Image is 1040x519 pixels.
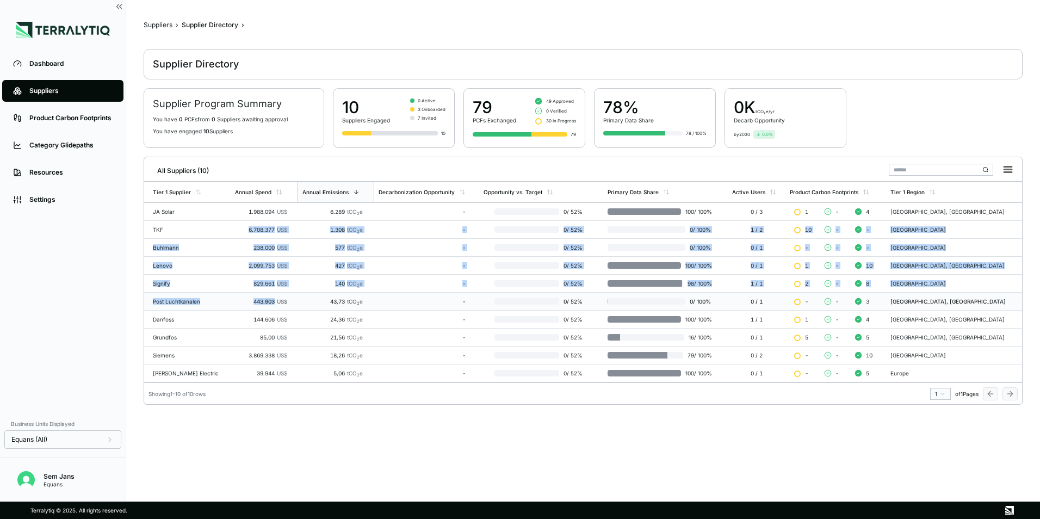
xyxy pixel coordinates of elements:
[153,352,226,359] div: Siemens
[277,262,287,269] span: US$
[603,117,654,123] div: Primary Data Share
[608,189,659,195] div: Primary Data Share
[153,262,226,269] div: Lenovo
[29,86,113,95] div: Suppliers
[866,208,869,215] span: 4
[559,208,588,215] span: 0 / 52 %
[890,262,1018,269] div: [GEOGRAPHIC_DATA], [GEOGRAPHIC_DATA]
[559,262,588,269] span: 0 / 52 %
[302,316,363,323] div: 24,36
[790,189,858,195] div: Product Carbon Footprints
[302,262,363,269] div: 427
[153,370,226,376] div: [PERSON_NAME] Electric
[148,162,209,175] div: All Suppliers (10)
[44,472,75,481] div: Sem Jans
[681,316,712,323] span: 100 / 100 %
[866,226,869,233] span: -
[546,108,567,114] span: 0 Verified
[418,115,436,121] span: 7 Invited
[835,352,839,359] span: -
[681,208,712,215] span: 100 / 100 %
[890,298,1018,305] div: [GEOGRAPHIC_DATA], [GEOGRAPHIC_DATA]
[684,334,712,341] span: 16 / 100 %
[357,373,360,378] sub: 2
[277,352,287,359] span: US$
[153,226,226,233] div: TKF
[357,247,360,252] sub: 2
[153,298,226,305] div: Post Luchtkanalen
[734,117,785,123] div: Decarb Opportunity
[805,298,808,305] span: -
[379,189,455,195] div: Decarbonization Opportunity
[379,352,466,359] div: -
[277,316,287,323] span: US$
[153,97,315,110] h2: Supplier Program Summary
[342,117,390,123] div: Suppliers Engaged
[683,280,712,287] span: 98 / 100 %
[473,117,516,123] div: PCFs Exchanged
[29,114,113,122] div: Product Carbon Footprints
[242,21,244,29] span: ›
[342,97,390,117] div: 10
[4,417,121,430] div: Business Units Displayed
[379,208,466,215] div: -
[302,352,363,359] div: 18,26
[235,316,287,323] div: 144.606
[235,262,287,269] div: 2.099.753
[890,226,1018,233] div: [GEOGRAPHIC_DATA]
[890,352,1018,359] div: [GEOGRAPHIC_DATA]
[571,131,576,138] div: 79
[13,467,39,493] button: Open user button
[805,352,808,359] span: -
[153,280,226,287] div: Signify
[835,244,839,251] span: -
[559,298,588,305] span: 0 / 52 %
[302,226,363,233] div: 1.308
[866,316,869,323] span: 4
[685,226,713,233] span: 0 / 100 %
[835,298,839,305] span: -
[890,208,1018,215] div: [GEOGRAPHIC_DATA], [GEOGRAPHIC_DATA]
[805,262,808,269] span: 1
[805,316,808,323] span: 1
[148,391,206,397] div: Showing 1 - 10 of 10 rows
[732,189,765,195] div: Active Users
[732,316,782,323] div: 1 / 1
[866,280,869,287] span: 8
[153,334,226,341] div: Grundfos
[732,262,782,269] div: 0 / 1
[732,334,782,341] div: 0 / 1
[441,130,445,137] div: 10
[153,316,226,323] div: Danfoss
[153,58,239,71] div: Supplier Directory
[347,208,363,215] span: tCO e
[955,391,979,397] span: of 1 Pages
[681,262,712,269] span: 100 / 100 %
[866,244,869,251] span: -
[235,352,287,359] div: 3.869.338
[835,316,839,323] span: -
[685,298,713,305] span: 0 / 100 %
[302,280,363,287] div: 140
[890,316,1018,323] div: [GEOGRAPHIC_DATA], [GEOGRAPHIC_DATA]
[29,141,113,150] div: Category Glidepaths
[866,370,869,376] span: 5
[277,280,287,287] span: US$
[559,370,588,376] span: 0 / 52 %
[379,334,466,341] div: -
[835,208,839,215] span: -
[890,244,1018,251] div: [GEOGRAPHIC_DATA]
[734,97,785,117] div: 0 K
[212,116,215,122] span: 0
[930,388,951,400] button: 1
[17,471,35,489] img: Sem Jans
[559,226,588,233] span: 0 / 52 %
[683,352,712,359] span: 79 / 100 %
[302,370,363,376] div: 5,06
[890,370,1018,376] div: Europe
[347,244,363,251] span: tCO e
[44,481,75,487] div: Equans
[144,21,172,29] div: Suppliers
[685,244,713,251] span: 0 / 100 %
[866,334,869,341] span: 5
